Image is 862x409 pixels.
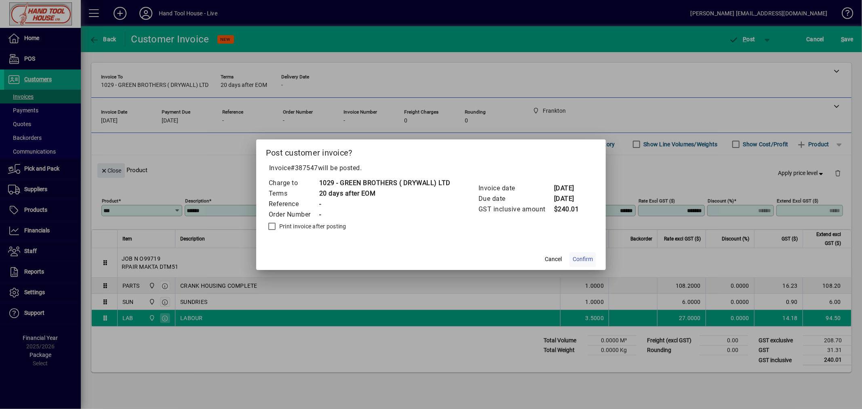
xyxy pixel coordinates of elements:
p: Invoice will be posted . [266,163,596,173]
h2: Post customer invoice? [256,139,606,163]
td: - [319,199,451,209]
button: Confirm [569,252,596,267]
td: Terms [268,188,319,199]
td: Invoice date [478,183,554,194]
td: [DATE] [554,194,586,204]
td: Due date [478,194,554,204]
label: Print invoice after posting [278,222,346,230]
td: Charge to [268,178,319,188]
td: [DATE] [554,183,586,194]
span: Confirm [573,255,593,264]
td: - [319,209,451,220]
td: $240.01 [554,204,586,215]
td: GST inclusive amount [478,204,554,215]
td: Order Number [268,209,319,220]
button: Cancel [540,252,566,267]
span: Cancel [545,255,562,264]
td: 1029 - GREEN BROTHERS ( DRYWALL) LTD [319,178,451,188]
td: Reference [268,199,319,209]
td: 20 days after EOM [319,188,451,199]
span: #387547 [291,164,318,172]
